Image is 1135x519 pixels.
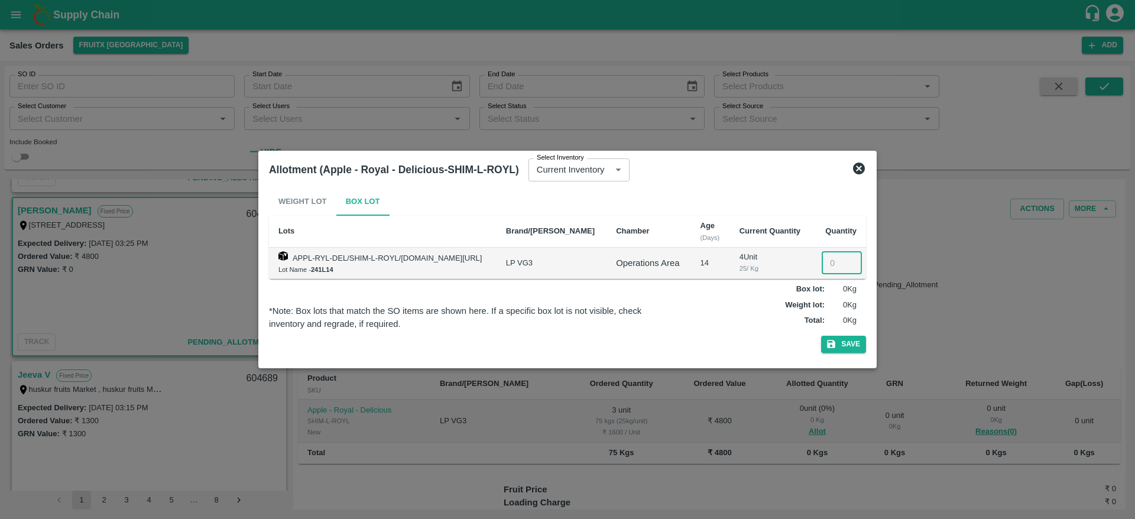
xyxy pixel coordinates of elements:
[311,266,333,273] b: 241L14
[825,226,857,235] b: Quantity
[616,226,649,235] b: Chamber
[740,263,802,274] div: 25 / Kg
[269,248,497,279] td: APPL-RYL-DEL/SHIM-L-ROYL/[DOMAIN_NAME][URL]
[805,315,825,326] label: Total :
[506,226,595,235] b: Brand/[PERSON_NAME]
[730,248,812,279] td: 4 Unit
[269,164,519,176] b: Allotment (Apple - Royal - Delicious-SHIM-L-ROYL)
[821,336,866,353] button: Save
[701,232,721,243] div: (Days)
[616,257,681,270] div: Operations Area
[269,304,667,331] div: *Note: Box lots that match the SO items are shown here. If a specific box lot is not visible, che...
[827,300,857,311] p: 0 Kg
[740,226,800,235] b: Current Quantity
[701,221,715,230] b: Age
[278,251,288,261] img: box
[497,248,607,279] td: LP VG3
[537,163,605,176] p: Current Inventory
[827,284,857,295] p: 0 Kg
[278,264,487,275] div: Lot Name -
[691,248,730,279] td: 14
[278,226,294,235] b: Lots
[785,300,825,311] label: Weight lot :
[796,284,825,295] label: Box lot :
[827,315,857,326] p: 0 Kg
[822,252,862,274] input: 0
[537,153,584,163] label: Select Inventory
[336,187,390,216] button: Box Lot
